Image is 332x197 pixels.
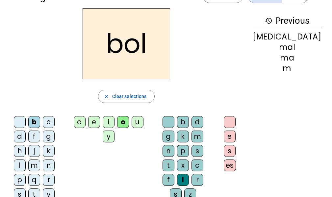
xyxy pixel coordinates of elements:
div: f [28,131,40,142]
div: d [192,116,203,128]
div: s [224,145,236,157]
div: p [177,145,189,157]
div: d [14,131,26,142]
div: o [117,116,129,128]
div: t [163,160,174,171]
div: ma [253,54,321,62]
h3: Previous [253,13,321,28]
div: b [28,116,40,128]
div: q [28,174,40,186]
div: j [28,145,40,157]
div: n [163,145,174,157]
div: [MEDICAL_DATA] [253,33,321,41]
div: k [43,145,55,157]
div: k [177,131,189,142]
div: c [43,116,55,128]
div: y [103,131,115,142]
div: i [103,116,115,128]
mat-icon: close [104,93,110,99]
div: s [192,145,203,157]
div: n [43,160,55,171]
div: r [43,174,55,186]
div: e [88,116,100,128]
div: es [224,160,236,171]
div: l [14,160,26,171]
div: a [74,116,86,128]
div: m [192,131,203,142]
div: u [132,116,143,128]
h2: bol [83,8,170,79]
div: m [253,64,321,72]
mat-icon: history [265,17,272,25]
div: r [192,174,203,186]
div: p [14,174,26,186]
div: g [163,131,174,142]
div: e [224,131,236,142]
div: f [163,174,174,186]
div: l [177,174,189,186]
span: Clear selections [112,92,147,100]
div: c [192,160,203,171]
div: x [177,160,189,171]
button: Clear selections [98,90,155,103]
div: h [14,145,26,157]
div: g [43,131,55,142]
div: b [177,116,189,128]
div: mal [253,43,321,51]
div: m [28,160,40,171]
